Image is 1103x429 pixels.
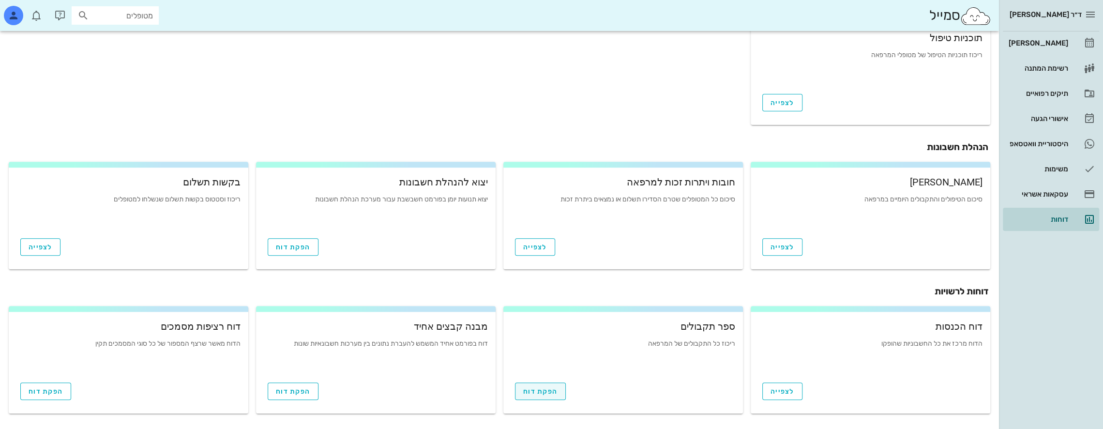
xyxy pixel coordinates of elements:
span: הפקת דוח [29,387,63,396]
div: תוכניות טיפול [758,33,982,43]
div: יצוא להנהלת חשבונות [264,177,488,187]
div: הדוח מאשר שרצף המספור של כל סוגי המסמכים תקין [16,340,241,369]
a: תיקים רפואיים [1003,82,1099,105]
span: לצפייה [771,99,794,107]
a: דוחות [1003,208,1099,231]
div: ריכוז תוכניות הטיפול של מטופלי המרפאה [758,51,982,80]
h3: הנהלת חשבונות [11,140,988,154]
div: יצוא תנועות יומן בפורמט חשבשבת עבור מערכת הנהלת חשבונות [264,196,488,225]
a: רשימת המתנה [1003,57,1099,80]
button: הפקת דוח [20,383,71,400]
a: לצפייה [762,94,802,111]
div: משימות [1007,165,1068,173]
a: לצפייה [20,238,60,256]
div: דוחות [1007,215,1068,223]
div: היסטוריית וואטסאפ [1007,140,1068,148]
button: הפקת דוח [268,383,318,400]
a: עסקאות אשראי [1003,183,1099,206]
div: סיכום הטיפולים והתקבולים היומיים במרפאה [758,196,982,225]
div: ספר תקבולים [511,322,735,331]
span: הפקת דוח [276,387,310,396]
span: הפקת דוח [276,243,310,251]
div: חובות ויתרות זכות למרפאה [511,177,735,187]
div: דוח הכנסות [758,322,982,331]
div: [PERSON_NAME] [1007,39,1068,47]
div: תיקים רפואיים [1007,90,1068,97]
h3: דוחות לרשויות [11,285,988,298]
span: לצפייה [523,243,547,251]
span: ד״ר [PERSON_NAME] [1010,10,1082,19]
a: [PERSON_NAME] [1003,31,1099,55]
span: לצפייה [771,387,794,396]
div: מבנה קבצים אחיד [264,322,488,331]
a: הפקת דוח [515,383,566,400]
span: הפקת דוח [523,387,558,396]
a: לצפייה [515,238,555,256]
a: אישורי הגעה [1003,107,1099,130]
a: היסטוריית וואטסאפ [1003,132,1099,155]
div: עסקאות אשראי [1007,190,1068,198]
img: SmileCloud logo [960,6,991,26]
div: דוח בפורמט אחיד המשמש להעברת נתונים בין מערכות חשבונאיות שונות [264,340,488,369]
a: לצפייה [762,383,802,400]
span: תג [29,8,34,14]
button: הפקת דוח [268,238,318,256]
a: משימות [1003,157,1099,181]
div: סיכום כל המטופלים שטרם הסדירו תשלום או נמצאים ביתרת זכות [511,196,735,225]
div: [PERSON_NAME] [758,177,982,187]
a: לצפייה [762,238,802,256]
span: לצפייה [771,243,794,251]
div: ריכוז כל התקבולים של המרפאה [511,340,735,369]
div: הדוח מרכז את כל החשבוניות שהופקו [758,340,982,369]
span: לצפייה [29,243,52,251]
div: דוח רציפות מסמכים [16,322,241,331]
div: סמייל [929,5,991,26]
div: רשימת המתנה [1007,64,1068,72]
div: ריכוז וסטטוס בקשות תשלום שנשלחו למטופלים [16,196,241,225]
div: בקשות תשלום [16,177,241,187]
div: אישורי הגעה [1007,115,1068,123]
